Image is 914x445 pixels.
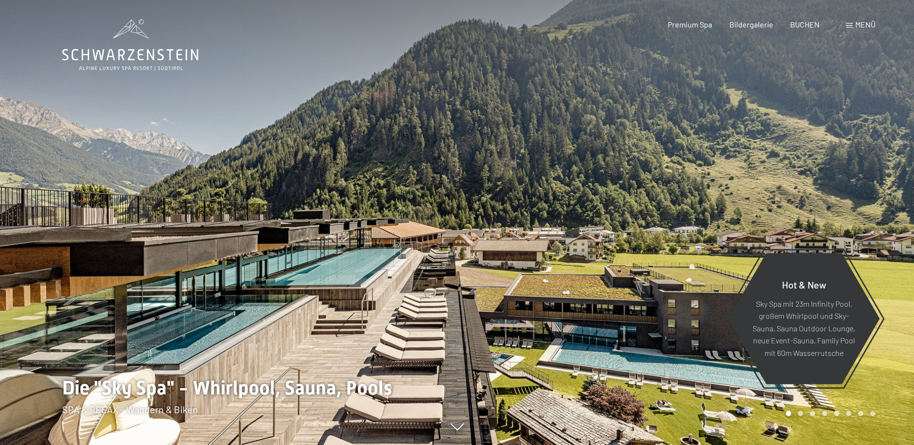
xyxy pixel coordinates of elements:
a: BUCHEN [790,20,820,29]
p: Sky Spa mit 23m Infinity Pool, großem Whirlpool und Sky-Sauna, Sauna Outdoor Lounge, neue Event-S... [752,297,856,359]
div: Carousel Page 4 [822,411,827,416]
div: Carousel Page 3 [810,411,815,416]
span: Menü [855,20,875,29]
div: Carousel Page 1 (Current Slide) [786,411,791,416]
a: Hot & New Sky Spa mit 23m Infinity Pool, großem Whirlpool und Sky-Sauna, Sauna Outdoor Lounge, ne... [728,252,880,385]
a: Premium Spa [668,20,712,29]
div: Carousel Page 8 [870,411,875,416]
div: Carousel Page 2 [798,411,803,416]
div: Carousel Pagination [782,411,875,416]
span: Hot & New [782,278,826,290]
div: Carousel Page 7 [858,411,863,416]
div: Carousel Page 5 [834,411,839,416]
a: Bildergalerie [729,20,773,29]
div: Carousel Page 6 [846,411,851,416]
